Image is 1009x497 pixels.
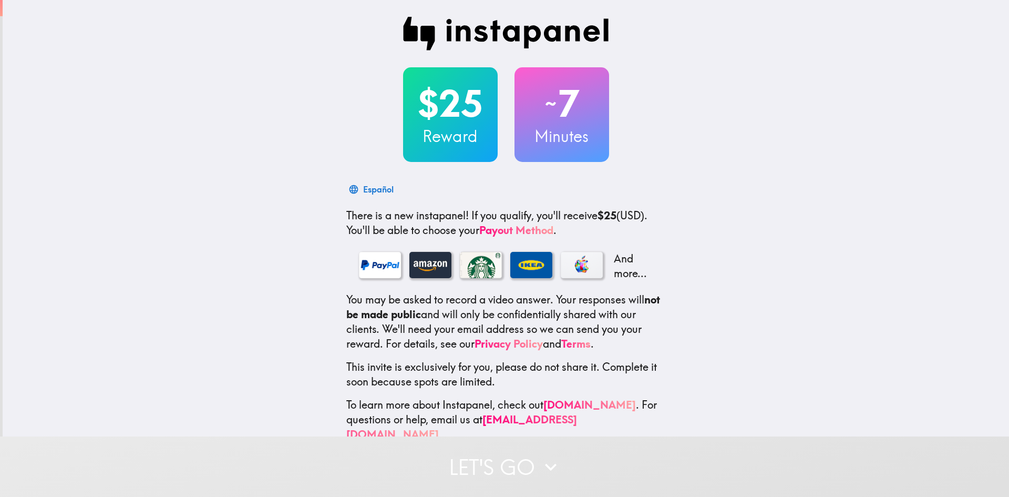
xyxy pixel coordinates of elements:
[598,209,616,222] b: $25
[346,360,666,389] p: This invite is exclusively for you, please do not share it. Complete it soon because spots are li...
[543,398,636,411] a: [DOMAIN_NAME]
[403,125,498,147] h3: Reward
[346,292,666,351] p: You may be asked to record a video answer. Your responses will and will only be confidentially sh...
[346,209,469,222] span: There is a new instapanel!
[403,82,498,125] h2: $25
[346,208,666,238] p: If you qualify, you'll receive (USD) . You'll be able to choose your .
[346,398,666,442] p: To learn more about Instapanel, check out . For questions or help, email us at .
[611,251,653,281] p: And more...
[479,224,553,237] a: Payout Method
[403,17,609,50] img: Instapanel
[346,179,398,200] button: Español
[363,182,394,197] div: Español
[475,337,543,350] a: Privacy Policy
[346,293,660,321] b: not be made public
[561,337,591,350] a: Terms
[514,82,609,125] h2: 7
[543,88,558,119] span: ~
[514,125,609,147] h3: Minutes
